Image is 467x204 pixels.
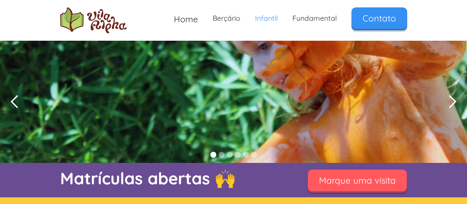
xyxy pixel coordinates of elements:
div: Show slide 3 of 6 [227,152,233,158]
a: Home [166,7,205,31]
a: Berçário [205,7,248,29]
div: Show slide 5 of 6 [243,152,249,158]
div: Show slide 2 of 6 [219,152,224,158]
a: Fundamental [285,7,344,29]
a: home [60,7,127,33]
span: Home [174,14,198,24]
div: Show slide 6 of 6 [251,152,257,158]
div: Show slide 4 of 6 [235,152,241,158]
p: Matrículas abertas 🙌 [60,167,289,190]
a: Contato [351,7,407,29]
div: Show slide 1 of 6 [210,152,216,158]
img: logo Escola Vila Alpha [60,7,127,33]
div: next slide [437,41,467,163]
a: Marque uma visita [308,170,407,191]
a: Infantil [248,7,285,29]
